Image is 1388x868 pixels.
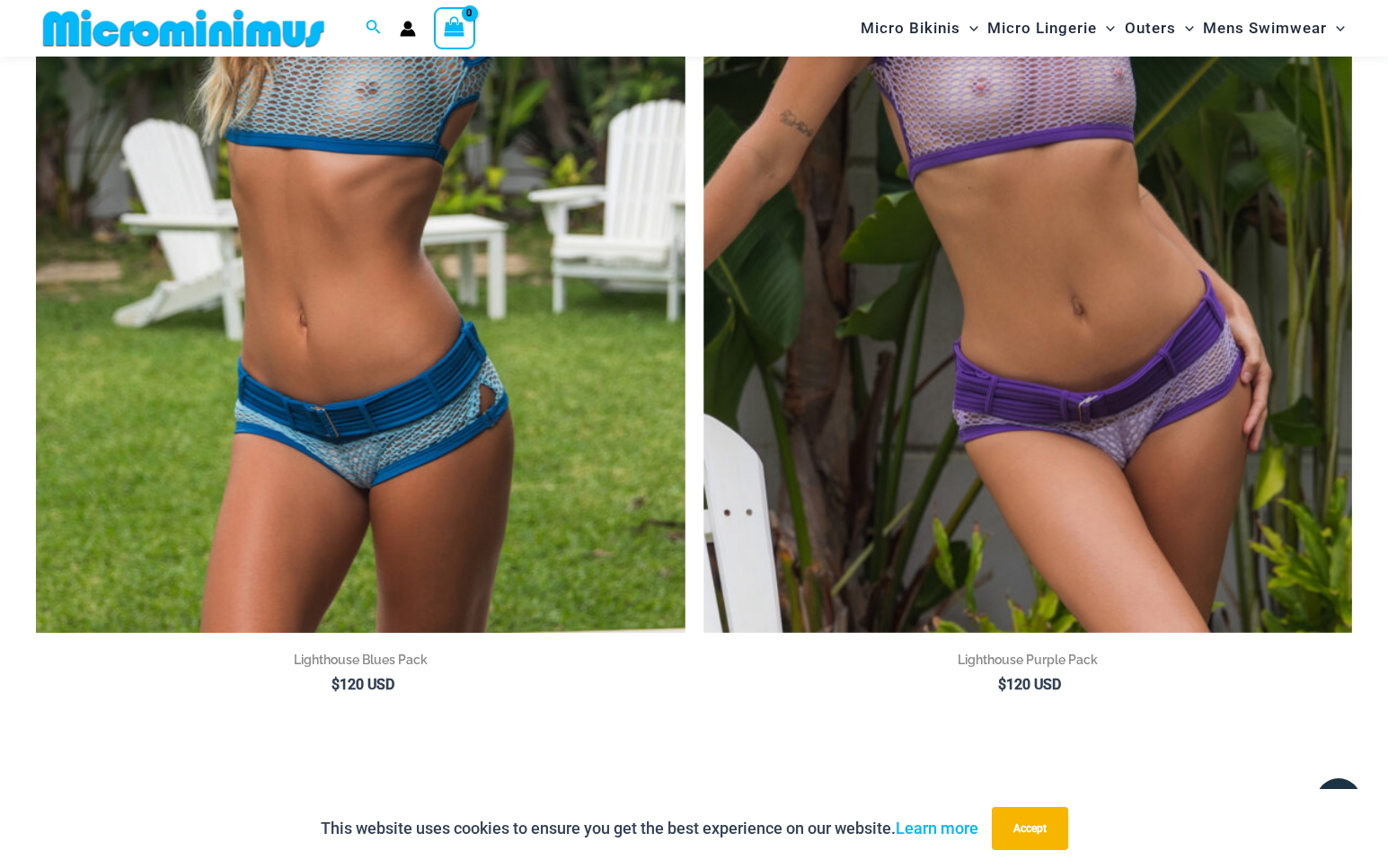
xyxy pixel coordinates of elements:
a: Micro LingerieMenu ToggleMenu Toggle [983,5,1119,51]
a: Search icon link [366,17,382,39]
span: Micro Lingerie [987,5,1097,51]
h2: Lighthouse Purple Pack [703,651,1353,669]
a: OutersMenu ToggleMenu Toggle [1120,5,1198,51]
a: Mens SwimwearMenu ToggleMenu Toggle [1198,5,1349,51]
button: Accept [992,807,1068,850]
span: Menu Toggle [1176,5,1194,51]
nav: Site Navigation [853,3,1352,54]
img: MM SHOP LOGO FLAT [36,8,332,48]
bdi: 120 USD [998,676,1061,693]
span: Micro Bikinis [861,5,960,51]
span: $ [332,676,340,693]
span: Mens Swimwear [1203,5,1327,51]
bdi: 120 USD [332,676,394,693]
a: Learn more [896,819,978,837]
a: Account icon link [400,21,416,37]
span: $ [998,676,1006,693]
span: Menu Toggle [1327,5,1345,51]
span: Menu Toggle [960,5,978,51]
a: Lighthouse Blues Pack [36,651,685,675]
a: View Shopping Cart, empty [434,7,475,48]
a: Micro BikinisMenu ToggleMenu Toggle [856,5,983,51]
span: Menu Toggle [1097,5,1115,51]
h2: Lighthouse Blues Pack [36,651,685,669]
a: Lighthouse Purple Pack [703,651,1353,675]
p: This website uses cookies to ensure you get the best experience on our website. [321,815,978,842]
span: Outers [1125,5,1176,51]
